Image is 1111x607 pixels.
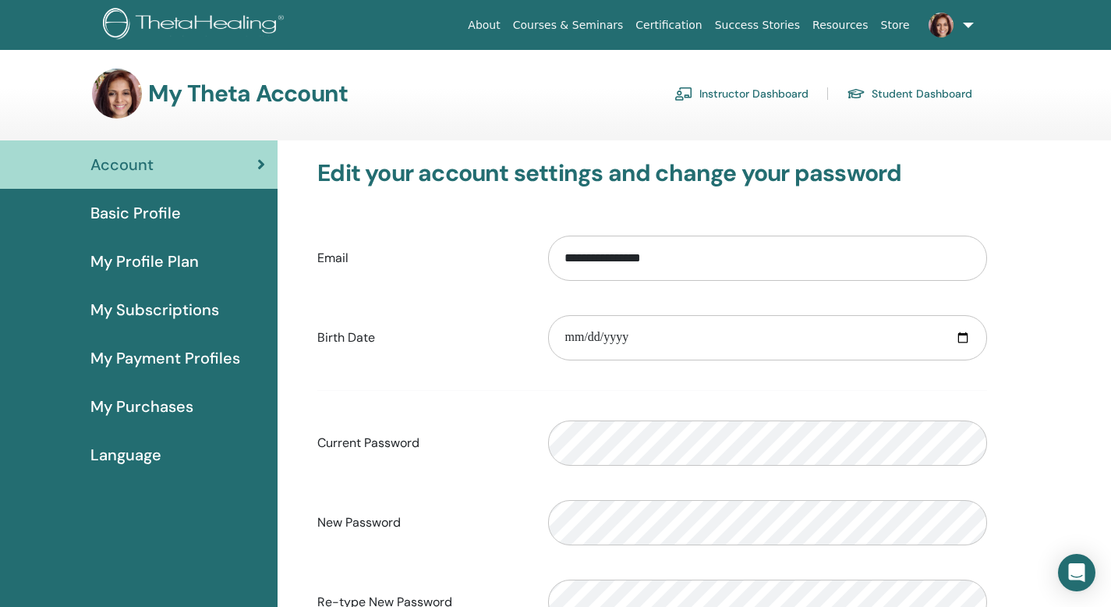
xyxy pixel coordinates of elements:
img: default.jpg [92,69,142,119]
label: New Password [306,508,536,538]
a: Certification [629,11,708,40]
span: My Purchases [90,395,193,418]
img: graduation-cap.svg [847,87,865,101]
label: Email [306,243,536,273]
a: Store [875,11,916,40]
span: Account [90,153,154,176]
h3: Edit your account settings and change your password [317,159,987,187]
label: Current Password [306,428,536,458]
a: Instructor Dashboard [674,81,808,106]
a: Success Stories [709,11,806,40]
h3: My Theta Account [148,80,348,108]
div: Open Intercom Messenger [1058,554,1095,591]
span: My Payment Profiles [90,346,240,370]
img: default.jpg [929,12,954,37]
a: Resources [806,11,875,40]
a: About [462,11,506,40]
label: Birth Date [306,323,536,353]
span: My Profile Plan [90,250,199,273]
img: logo.png [103,8,289,43]
span: My Subscriptions [90,298,219,321]
img: chalkboard-teacher.svg [674,87,693,101]
span: Language [90,443,161,467]
a: Courses & Seminars [507,11,630,40]
a: Student Dashboard [847,81,972,106]
span: Basic Profile [90,201,181,225]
